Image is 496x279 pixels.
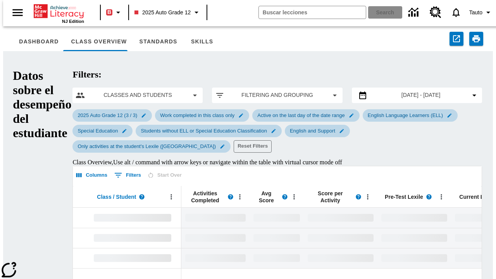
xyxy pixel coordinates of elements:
input: search field [259,6,366,19]
h2: Filters: [72,69,482,80]
div: No Data, [250,248,304,268]
div: Class Overview , Use alt / command with arrow keys or navigate within the table with virtual curs... [72,159,482,166]
button: Abrir menú [165,191,177,203]
span: Classes and Students [91,91,184,99]
button: Abrir menú [234,191,246,203]
div: Editar Seleccionado filtro de Special Education elemento de submenú [72,125,133,137]
button: Dashboard [13,33,65,51]
div: No Data, [250,228,304,248]
span: Current Lexile [459,193,496,200]
a: Centro de recursos, Se abrirá en una pestaña nueva. [425,2,446,23]
div: Editar Seleccionado filtro de Inglés y Apoyo en español elemento de submenú [285,125,350,137]
button: Lea más sobre Activities Completed [225,191,236,203]
div: No Data, [181,248,250,268]
button: Lea más sobre el Puntaje promedio [279,191,291,203]
button: Abrir menú [288,191,300,203]
a: Notificaciones [446,2,466,22]
span: Filtering and Grouping [231,91,324,99]
button: Abrir menú [436,191,447,203]
span: Only activities at the student's Lexile ([GEOGRAPHIC_DATA]) [73,143,220,149]
span: B [107,7,111,17]
button: Standards [133,33,184,51]
div: Editar Seleccionado filtro de 2025 Auto Grade 12 (3 / 3) elemento de submenú [72,109,152,122]
button: Seleccione las clases y los estudiantes opción del menú [76,91,200,100]
svg: Collapse Date Range Filter [470,91,479,100]
button: Show filters [112,169,143,181]
span: Work completed in this class only [155,112,239,118]
button: Lea más sobre el Puntaje por actividad [353,191,364,203]
span: Class / Student [97,193,136,200]
span: 2025 Auto Grade 12 [134,9,191,17]
span: Tauto [469,9,482,17]
span: Special Education [73,128,122,134]
button: Boost El color de la clase es rojo. Cambiar el color de la clase. [103,5,126,19]
button: Aplicar filtros opción del menú [215,91,339,100]
button: Perfil/Configuración [466,5,496,19]
span: Avg Score [253,190,279,204]
div: Editar Seleccionado filtro de Solo actividades al nivel Lexile (de lectura) del estudiante elemen... [72,140,231,153]
span: [DATE] - [DATE] [401,91,441,99]
span: NJ Edition [62,19,84,24]
a: Centro de información [404,2,425,23]
span: Active on the last day of the date range [253,112,349,118]
span: Activities Completed [185,190,225,204]
div: Editar Seleccionado filtro de Activo hasta el último día de este periodo elemento de submenú [252,109,359,122]
span: Pre-Test Lexile [385,193,423,200]
button: Seleccione el intervalo de fechas opción del menú [355,91,479,100]
div: Portada [34,3,84,24]
button: Skills [184,33,221,51]
div: No Data, [250,208,304,228]
button: Exportar a CSV [449,32,463,46]
button: Lea más sobre el Lexile de la prueba inicial [423,191,435,203]
button: Imprimir [469,32,483,46]
span: Score per Activity [308,190,353,204]
div: No Data, [181,208,250,228]
button: Abrir menú [362,191,374,203]
button: Lea más sobre Clase / Estudiante [136,191,148,203]
span: English Language Learners (ELL) [363,112,448,118]
div: Editar Seleccionado filtro de English Language Learners (ELL) elemento de submenú [363,109,458,122]
button: Class Overview [65,33,133,51]
button: Abrir el menú lateral [6,1,29,24]
button: Class: 2025 Auto Grade 12, Selecciona una clase [131,5,204,19]
div: No Data, [181,228,250,248]
div: Editar Seleccionado filtro de Trabajo completado en esta clase solamente elemento de submenú [155,109,249,122]
span: English and Support [285,128,340,134]
span: Students without ELL or Special Education Classification [136,128,271,134]
div: Editar Seleccionado filtro de Students without ELL or Special Education Classification elemento d... [136,125,281,137]
span: 2025 Auto Grade 12 (3 / 3) [73,112,142,118]
button: Select columns [74,169,109,181]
